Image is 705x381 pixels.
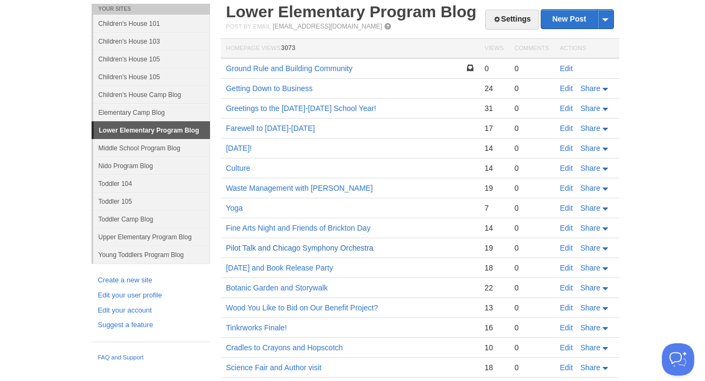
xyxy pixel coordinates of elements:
th: Actions [555,39,619,59]
div: 0 [514,163,549,173]
a: FAQ and Support [98,353,204,363]
a: Children's House Camp Blog [93,86,210,103]
a: Children's House 105 [93,68,210,86]
a: Farewell to [DATE]-[DATE] [226,124,315,133]
th: Homepage Views [221,39,479,59]
span: Share [581,164,601,172]
a: Edit [560,144,573,153]
a: Edit [560,244,573,252]
div: 19 [485,183,504,193]
a: Children's House 103 [93,32,210,50]
span: Share [581,184,601,192]
a: Fine Arts Night and Friends of Brickton Day [226,224,371,232]
a: Cradles to Crayons and Hopscotch [226,343,343,352]
a: Edit [560,303,573,312]
div: 0 [514,64,549,73]
a: Edit [560,124,573,133]
div: 22 [485,283,504,293]
div: 0 [514,183,549,193]
div: 0 [485,64,504,73]
a: Toddler Camp Blog [93,210,210,228]
a: Edit [560,184,573,192]
a: Edit your account [98,305,204,316]
span: Share [581,204,601,212]
div: 0 [514,103,549,113]
a: Create a new site [98,275,204,286]
div: 31 [485,103,504,113]
div: 18 [485,263,504,273]
a: Elementary Camp Blog [93,103,210,121]
div: 0 [514,223,549,233]
a: Greetings to the [DATE]-[DATE] School Year! [226,104,376,113]
span: Share [581,84,601,93]
div: 24 [485,84,504,93]
span: Post by Email [226,23,271,30]
a: Children's House 105 [93,50,210,68]
a: Tinkrworks Finale! [226,323,287,332]
a: Edit [560,204,573,212]
div: 16 [485,323,504,332]
a: [EMAIL_ADDRESS][DOMAIN_NAME] [273,23,382,30]
a: Young Toddlers Program Blog [93,246,210,264]
div: 0 [514,263,549,273]
div: 13 [485,303,504,313]
span: Share [581,343,601,352]
div: 18 [485,363,504,372]
div: 14 [485,223,504,233]
a: Lower Elementary Program Blog [94,122,210,139]
a: Children's House 101 [93,15,210,32]
span: Share [581,124,601,133]
span: Share [581,283,601,292]
div: 0 [514,363,549,372]
a: Edit [560,84,573,93]
span: Share [581,363,601,372]
a: Culture [226,164,250,172]
span: Share [581,323,601,332]
div: 0 [514,303,549,313]
a: Suggest a feature [98,320,204,331]
div: 0 [514,283,549,293]
a: Edit [560,224,573,232]
a: Ground Rule and Building Community [226,64,353,73]
div: 19 [485,243,504,253]
a: Middle School Program Blog [93,139,210,157]
div: 0 [514,243,549,253]
a: Edit [560,363,573,372]
a: Yoga [226,204,243,212]
a: Getting Down to Business [226,84,313,93]
a: Edit [560,64,573,73]
a: Science Fair and Author visit [226,363,322,372]
div: 7 [485,203,504,213]
a: [DATE]! [226,144,252,153]
div: 14 [485,143,504,153]
th: Views [479,39,509,59]
a: Edit [560,104,573,113]
span: Share [581,264,601,272]
a: [DATE] and Book Release Party [226,264,333,272]
div: 17 [485,123,504,133]
a: Settings [485,10,539,30]
a: Edit [560,283,573,292]
a: Edit your user profile [98,290,204,301]
a: Lower Elementary Program Blog [226,3,477,20]
a: Edit [560,264,573,272]
a: Toddler 105 [93,192,210,210]
div: 0 [514,84,549,93]
div: 0 [514,123,549,133]
div: 14 [485,163,504,173]
div: 10 [485,343,504,352]
a: New Post [541,10,613,29]
a: Botanic Garden and Storywalk [226,283,328,292]
span: Share [581,144,601,153]
a: Edit [560,343,573,352]
a: Upper Elementary Program Blog [93,228,210,246]
div: 0 [514,323,549,332]
a: Pilot Talk and Chicago Symphony Orchestra [226,244,374,252]
div: 0 [514,343,549,352]
span: Share [581,244,601,252]
a: Toddler 104 [93,175,210,192]
a: Edit [560,164,573,172]
iframe: Help Scout Beacon - Open [662,343,694,376]
span: Share [581,303,601,312]
a: Edit [560,323,573,332]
